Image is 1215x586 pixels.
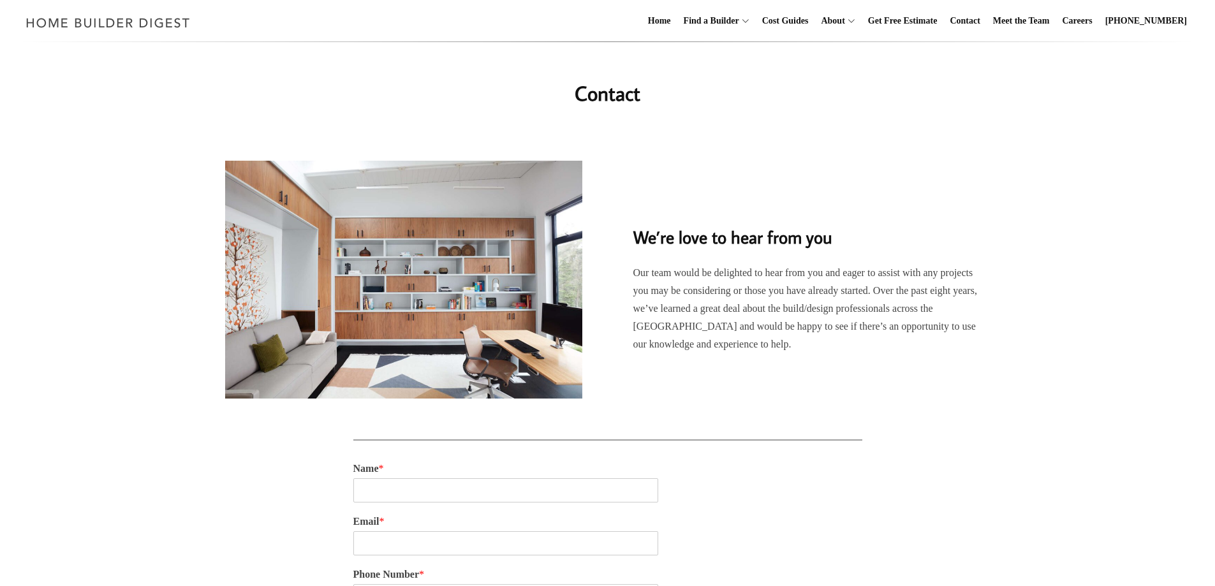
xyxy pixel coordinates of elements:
[353,462,862,476] label: Name
[988,1,1055,41] a: Meet the Team
[757,1,814,41] a: Cost Guides
[863,1,943,41] a: Get Free Estimate
[643,1,676,41] a: Home
[353,568,862,582] label: Phone Number
[633,206,990,250] h2: We’re love to hear from you
[353,515,862,529] label: Email
[633,264,990,353] p: Our team would be delighted to hear from you and eager to assist with any projects you may be con...
[945,1,985,41] a: Contact
[679,1,739,41] a: Find a Builder
[20,10,196,35] img: Home Builder Digest
[1057,1,1098,41] a: Careers
[1100,1,1192,41] a: [PHONE_NUMBER]
[353,78,862,108] h1: Contact
[816,1,844,41] a: About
